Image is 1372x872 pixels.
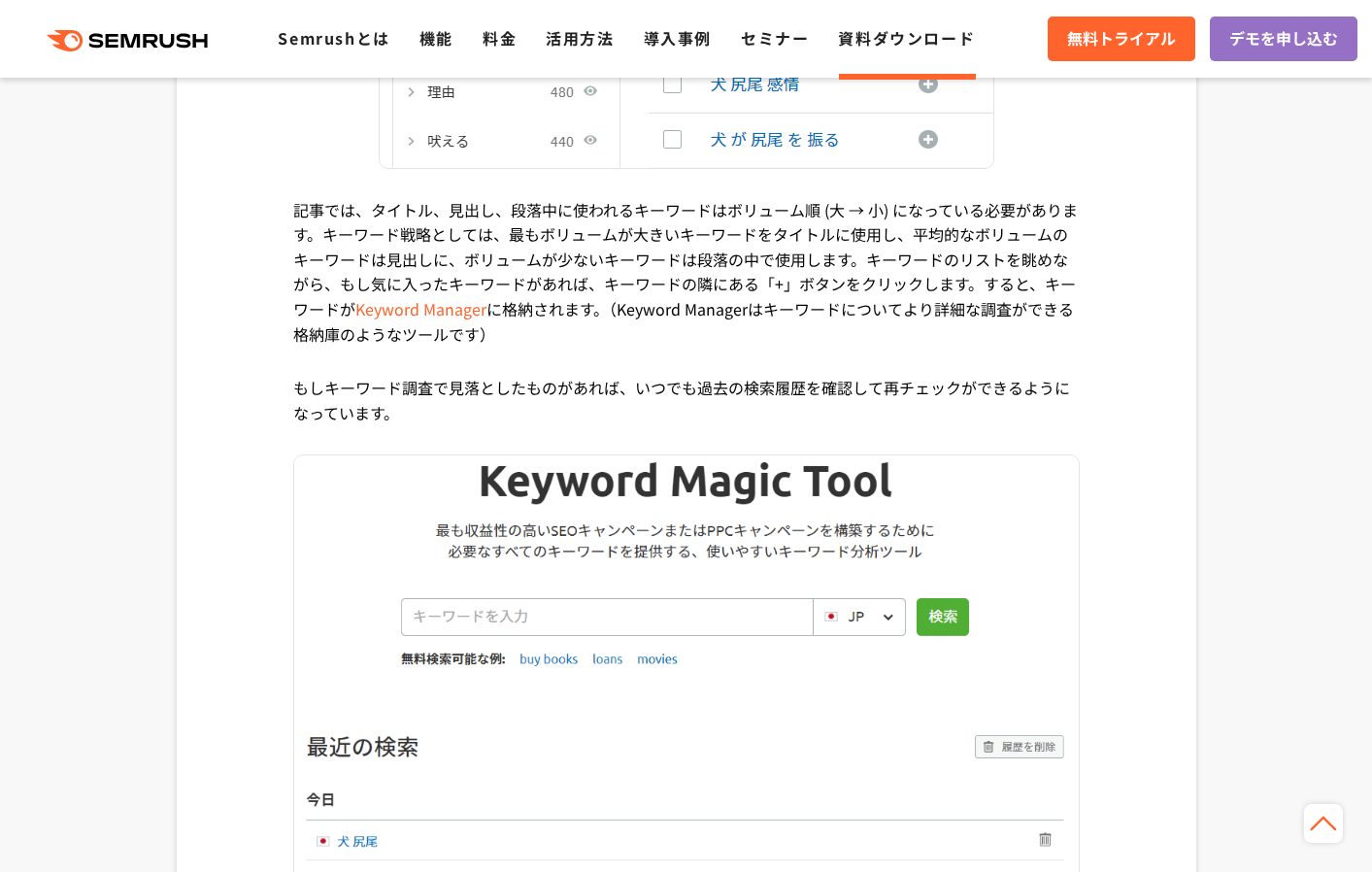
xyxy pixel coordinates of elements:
a: Keyword Manager [355,297,486,320]
span: デモを申し込む [1229,26,1338,51]
a: デモを申し込む [1210,17,1357,61]
a: 料金 [483,26,517,50]
a: 機能 [419,26,453,50]
a: 活用方法 [546,26,614,50]
a: 導入事例 [644,26,712,50]
p: もしキーワード調査で見落としたものがあれば、いつでも過去の検索履歴を確認して再チェックができるようになっています。 [293,376,1080,454]
p: 記事では、タイトル、見出し、段落中に使われるキーワードはボリューム順 (大 → 小) になっている必要があります。キーワード戦略としては、最もボリュームが大きいキーワードをタイトルに使用し、平均... [293,198,1080,377]
a: Semrushとは [278,26,389,50]
a: セミナー [741,26,809,50]
span: 無料トライアル [1067,26,1176,51]
a: 資料ダウンロード [838,26,975,50]
a: 無料トライアル [1048,17,1195,61]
